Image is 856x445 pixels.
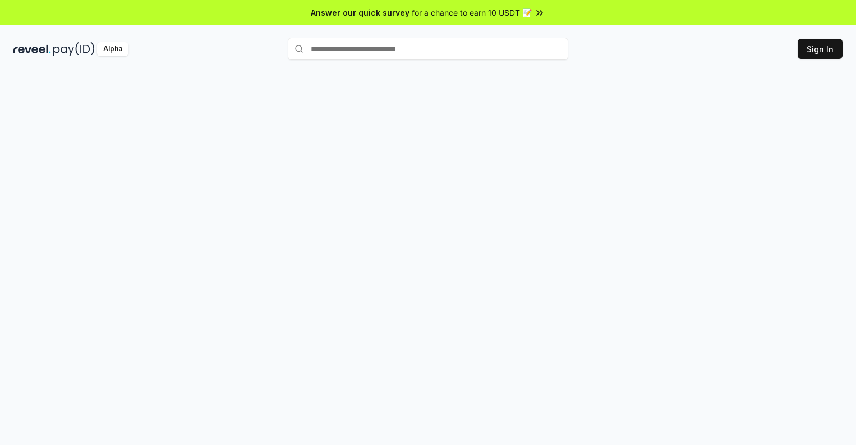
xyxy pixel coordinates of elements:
[311,7,409,19] span: Answer our quick survey
[13,42,51,56] img: reveel_dark
[798,39,843,59] button: Sign In
[412,7,532,19] span: for a chance to earn 10 USDT 📝
[97,42,128,56] div: Alpha
[53,42,95,56] img: pay_id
